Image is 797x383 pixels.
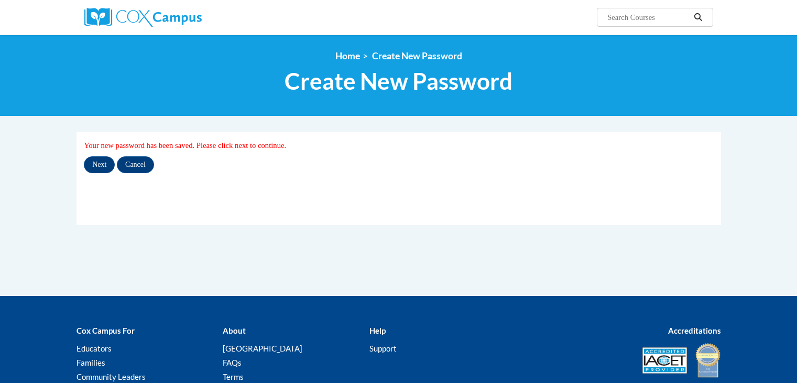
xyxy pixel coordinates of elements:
a: [GEOGRAPHIC_DATA] [223,344,302,353]
b: About [223,326,246,335]
a: Educators [77,344,112,353]
input: Cancel [117,156,154,173]
a: FAQs [223,358,242,367]
img: IDA® Accredited [695,342,721,379]
b: Cox Campus For [77,326,135,335]
span: Your new password has been saved. Please click next to continue. [84,141,286,150]
a: Support [369,344,397,353]
span: Create New Password [372,50,462,61]
span: Create New Password [285,67,512,95]
a: Community Leaders [77,372,146,381]
input: Search Courses [606,11,690,24]
button: Search [690,11,706,24]
b: Accreditations [668,326,721,335]
a: Cox Campus [84,8,283,27]
a: Home [335,50,360,61]
input: Next [84,156,115,173]
a: Terms [223,372,244,381]
b: Help [369,326,386,335]
img: Accredited IACET® Provider [642,347,687,374]
img: Cox Campus [84,8,202,27]
a: Families [77,358,105,367]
